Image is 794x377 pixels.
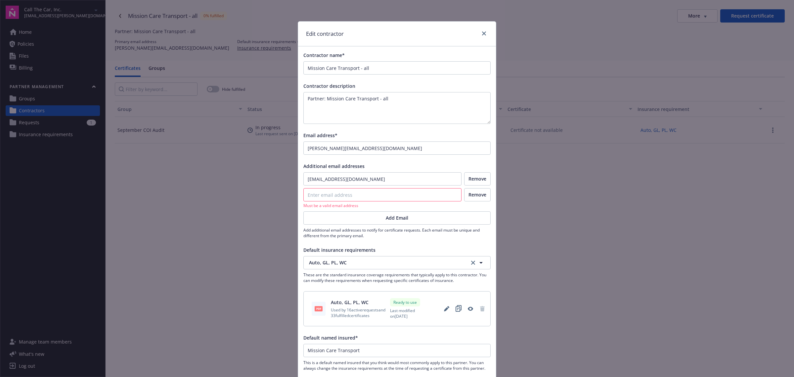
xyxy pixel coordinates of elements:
span: Contractor name* [303,52,345,58]
span: Remove [477,303,488,314]
a: Duplicate [453,303,464,314]
span: This is a default named insured that you think would most commonly apply to this partner. You can... [303,360,491,371]
a: clear selection [469,259,477,267]
span: Default insurance requirements [303,247,375,253]
a: close [480,29,488,37]
span: Contractor description [303,83,355,89]
input: Enter email address [304,173,461,185]
button: Auto, GL, PL, WCclear selection [303,256,491,269]
button: Remove [464,172,491,186]
span: pdf [315,306,323,311]
span: Add additional email addresses to notify for certificate requests. Each email must be unique and ... [303,227,491,239]
a: Edit [441,303,452,314]
textarea: Partner: Mission Care Transport - all [303,92,491,124]
h1: Edit contractor [306,29,344,38]
a: View [465,303,476,314]
button: Add Email [303,211,491,225]
span: Additional email addresses [303,163,365,169]
span: Auto, GL, PL, WC [309,259,460,266]
span: Auto, GL, PL, WC [331,299,390,306]
input: Enter email address [304,188,461,201]
span: Last modified on [DATE] [390,308,420,319]
span: Default named insured* [303,335,358,341]
span: Used by 16 active requests and 33 fulfilled certificates [331,307,390,318]
div: Must be a valid email address [303,203,491,208]
span: Email address* [303,132,337,138]
button: Remove [464,188,491,201]
span: These are the standard insurance coverage requirements that typically apply to this contractor. Y... [303,272,491,283]
div: Ready to use [390,298,420,306]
